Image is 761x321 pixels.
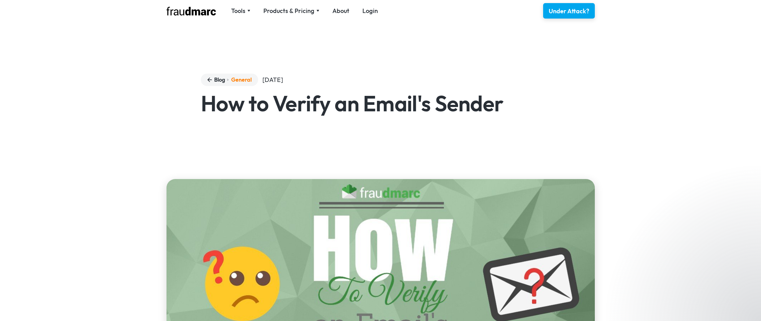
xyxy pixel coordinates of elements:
[332,6,349,15] a: About
[543,3,595,19] a: Under Attack?
[201,92,560,114] h1: How to Verify an Email's Sender
[549,7,589,15] div: Under Attack?
[214,76,225,84] div: Blog
[231,6,245,15] div: Tools
[262,75,283,84] div: [DATE]
[740,300,755,315] iframe: Intercom live chat
[362,6,378,15] a: Login
[263,6,314,15] div: Products & Pricing
[207,76,225,84] a: Blog
[231,6,250,15] div: Tools
[231,76,252,84] a: General
[263,6,319,15] div: Products & Pricing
